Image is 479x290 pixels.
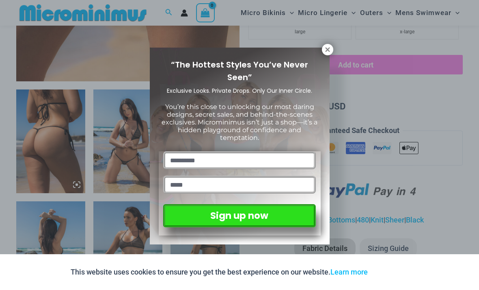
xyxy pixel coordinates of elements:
a: Learn more [330,268,368,276]
button: Accept [374,262,408,282]
button: Close [322,44,333,55]
span: Exclusive Looks. Private Drops. Only Our Inner Circle. [167,87,312,95]
button: Sign up now [163,204,315,227]
span: You’re this close to unlocking our most daring designs, secret sales, and behind-the-scenes exclu... [162,103,317,142]
p: This website uses cookies to ensure you get the best experience on our website. [71,266,368,278]
span: “The Hottest Styles You’ve Never Seen” [171,59,308,83]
